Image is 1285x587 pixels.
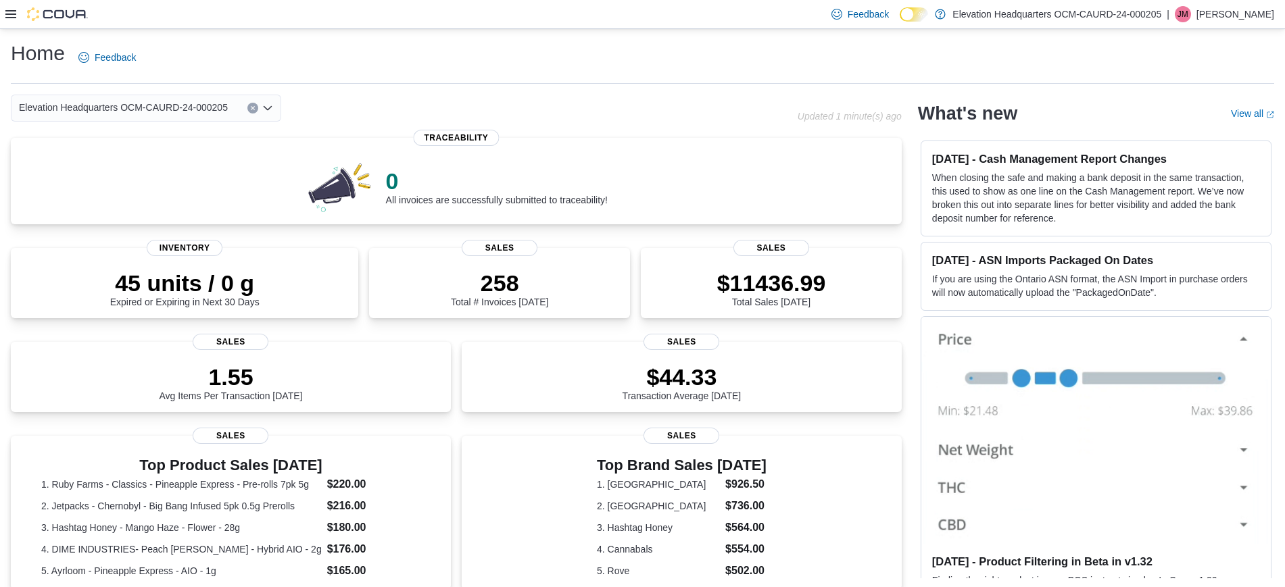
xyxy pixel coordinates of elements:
[918,103,1017,124] h2: What's new
[451,270,548,297] p: 258
[798,111,902,122] p: Updated 1 minute(s) ago
[386,168,608,205] div: All invoices are successfully submitted to traceability!
[932,272,1260,299] p: If you are using the Ontario ASN format, the ASN Import in purchase orders will now automatically...
[147,240,222,256] span: Inventory
[597,564,720,578] dt: 5. Rove
[41,478,322,491] dt: 1. Ruby Farms - Classics - Pineapple Express - Pre-rolls 7pk 5g
[597,499,720,513] dt: 2. [GEOGRAPHIC_DATA]
[725,476,767,492] dd: $926.50
[160,363,303,390] p: 1.55
[597,478,720,491] dt: 1. [GEOGRAPHIC_DATA]
[623,363,742,401] div: Transaction Average [DATE]
[717,270,826,297] p: $11436.99
[386,168,608,195] p: 0
[932,253,1260,267] h3: [DATE] - ASN Imports Packaged On Dates
[932,152,1260,165] h3: [DATE] - Cash Management Report Changes
[27,7,88,21] img: Cova
[644,428,719,444] span: Sales
[462,240,537,256] span: Sales
[327,519,420,536] dd: $180.00
[262,103,273,113] button: Open list of options
[725,498,767,514] dd: $736.00
[73,44,141,71] a: Feedback
[451,270,548,307] div: Total # Invoices [DATE]
[327,498,420,514] dd: $216.00
[725,519,767,536] dd: $564.00
[110,270,260,307] div: Expired or Expiring in Next 30 Days
[193,428,268,444] span: Sales
[305,159,375,213] img: 0
[597,521,720,534] dt: 3. Hashtag Honey
[11,40,65,67] h1: Home
[193,334,268,350] span: Sales
[110,270,260,297] p: 45 units / 0 g
[623,363,742,390] p: $44.33
[1175,6,1191,22] div: Jhon Moncada
[1167,6,1169,22] p: |
[932,171,1260,225] p: When closing the safe and making a bank deposit in the same transaction, this used to show as one...
[41,542,322,556] dt: 4. DIME INDUSTRIES- Peach [PERSON_NAME] - Hybrid AIO - 2g
[327,563,420,579] dd: $165.00
[932,555,1260,568] h3: [DATE] - Product Filtering in Beta in v1.32
[41,521,322,534] dt: 3. Hashtag Honey - Mango Haze - Flower - 28g
[597,457,767,474] h3: Top Brand Sales [DATE]
[952,6,1161,22] p: Elevation Headquarters OCM-CAURD-24-000205
[413,130,499,146] span: Traceability
[725,541,767,557] dd: $554.00
[717,270,826,307] div: Total Sales [DATE]
[826,1,894,28] a: Feedback
[1266,111,1274,119] svg: External link
[597,542,720,556] dt: 4. Cannabals
[725,563,767,579] dd: $502.00
[1196,6,1274,22] p: [PERSON_NAME]
[41,457,420,474] h3: Top Product Sales [DATE]
[19,99,228,116] span: Elevation Headquarters OCM-CAURD-24-000205
[848,7,889,21] span: Feedback
[327,541,420,557] dd: $176.00
[1231,108,1274,119] a: View allExternal link
[1178,6,1188,22] span: JM
[327,476,420,492] dd: $220.00
[644,334,719,350] span: Sales
[247,103,258,113] button: Clear input
[733,240,809,256] span: Sales
[41,499,322,513] dt: 2. Jetpacks - Chernobyl - Big Bang Infused 5pk 0.5g Prerolls
[95,51,136,64] span: Feedback
[900,7,928,22] input: Dark Mode
[41,564,322,578] dt: 5. Ayrloom - Pineapple Express - AIO - 1g
[160,363,303,401] div: Avg Items Per Transaction [DATE]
